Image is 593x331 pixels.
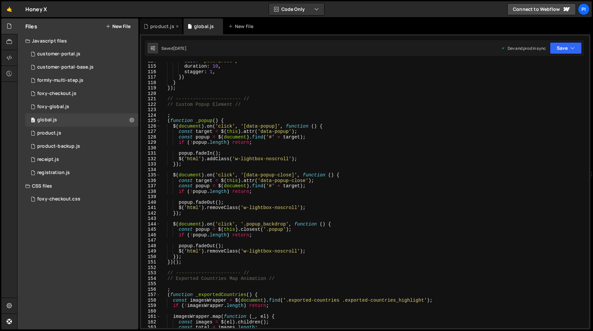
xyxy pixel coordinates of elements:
[141,276,160,282] div: 154
[141,69,160,75] div: 116
[25,23,37,30] h2: Files
[1,1,17,17] a: 🤙
[141,102,160,107] div: 122
[25,74,138,87] div: 11115/31206.js
[141,232,160,238] div: 146
[141,145,160,151] div: 130
[501,45,546,51] div: Dev and prod in sync
[17,179,138,193] div: CSS files
[37,104,69,110] div: foxy-global.js
[37,77,83,83] div: formly-multi-step.js
[141,325,160,330] div: 163
[37,170,70,176] div: registration.js
[578,3,590,15] a: Pi
[141,162,160,167] div: 133
[141,129,160,135] div: 127
[141,259,160,265] div: 151
[31,118,35,123] span: 0
[228,23,256,30] div: New File
[141,216,160,222] div: 143
[141,172,160,178] div: 135
[173,45,186,51] div: [DATE]
[141,211,160,216] div: 142
[25,127,138,140] div: 11115/29587.js
[17,34,138,47] div: Javascript files
[141,243,160,249] div: 148
[25,87,138,100] div: 11115/30890.js
[141,91,160,97] div: 120
[141,118,160,124] div: 125
[141,96,160,102] div: 121
[141,167,160,173] div: 134
[141,314,160,319] div: 161
[141,75,160,80] div: 117
[141,189,160,195] div: 138
[141,303,160,309] div: 159
[141,135,160,140] div: 128
[141,205,160,211] div: 141
[37,196,80,202] div: foxy-checkout.css
[25,193,138,206] div: 11115/29670.css
[269,3,324,15] button: Code Only
[141,265,160,271] div: 152
[25,153,138,166] div: 11115/30391.js
[37,51,80,57] div: customer-portal.js
[141,227,160,232] div: 145
[194,23,214,30] div: global.js
[25,113,138,127] div: 11115/25973.js
[507,3,576,15] a: Connect to Webflow
[106,24,130,29] button: New File
[25,140,138,153] div: 11115/33543.js
[141,113,160,118] div: 124
[37,64,94,70] div: customer-portal-base.js
[25,47,138,61] div: 11115/28888.js
[141,298,160,303] div: 158
[141,80,160,86] div: 118
[141,281,160,287] div: 155
[141,178,160,184] div: 136
[25,5,47,13] div: Honey X
[550,42,582,54] button: Save
[141,85,160,91] div: 119
[161,45,186,51] div: Saved
[25,61,138,74] div: 11115/30117.js
[141,194,160,200] div: 139
[141,292,160,298] div: 157
[141,319,160,325] div: 162
[141,156,160,162] div: 132
[141,200,160,205] div: 140
[37,157,59,163] div: receipt.js
[37,143,80,149] div: product-backup.js
[37,91,76,97] div: foxy-checkout.js
[37,117,57,123] div: global.js
[141,151,160,156] div: 131
[150,23,174,30] div: product.js
[141,270,160,276] div: 153
[141,222,160,227] div: 144
[25,100,138,113] div: 11115/29457.js
[141,254,160,260] div: 150
[141,124,160,129] div: 126
[141,107,160,113] div: 123
[141,249,160,254] div: 149
[141,238,160,243] div: 147
[141,140,160,145] div: 129
[37,130,61,136] div: product.js
[141,64,160,69] div: 115
[141,183,160,189] div: 137
[25,166,138,179] div: 11115/30581.js
[141,309,160,314] div: 160
[141,287,160,292] div: 156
